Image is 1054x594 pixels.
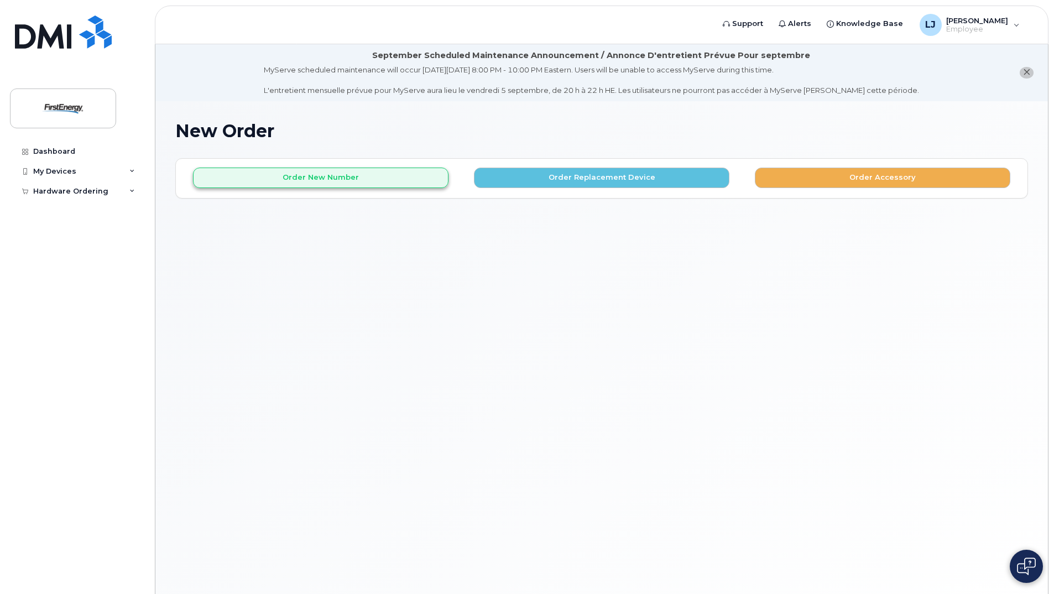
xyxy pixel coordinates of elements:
button: Order New Number [193,168,448,188]
img: Open chat [1017,557,1036,575]
div: MyServe scheduled maintenance will occur [DATE][DATE] 8:00 PM - 10:00 PM Eastern. Users will be u... [264,65,919,96]
button: Order Replacement Device [474,168,729,188]
button: close notification [1020,67,1034,79]
button: Order Accessory [755,168,1010,188]
h1: New Order [175,121,1028,140]
div: September Scheduled Maintenance Announcement / Annonce D'entretient Prévue Pour septembre [372,50,810,61]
